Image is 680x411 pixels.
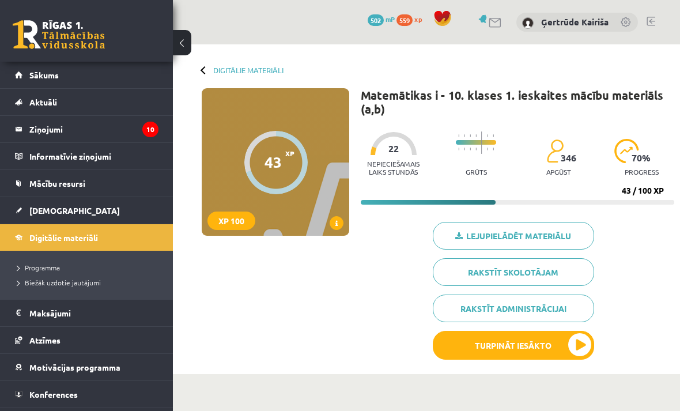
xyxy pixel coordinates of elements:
i: 10 [142,122,158,137]
span: Biežāk uzdotie jautājumi [17,278,101,287]
span: Digitālie materiāli [29,232,98,243]
a: Konferences [15,381,158,408]
a: Aktuāli [15,89,158,115]
img: icon-short-line-57e1e144782c952c97e751825c79c345078a6d821885a25fce030b3d8c18986b.svg [493,148,494,150]
span: 70 % [632,153,651,163]
img: icon-long-line-d9ea69661e0d244f92f715978eff75569469978d946b2353a9bb055b3ed8787d.svg [481,131,482,154]
span: Sākums [29,70,59,80]
a: Rakstīt administrācijai [433,295,594,322]
span: 346 [561,153,576,163]
span: XP [285,149,294,157]
button: Turpināt iesākto [433,331,594,360]
a: Atzīmes [15,327,158,353]
img: students-c634bb4e5e11cddfef0936a35e636f08e4e9abd3cc4e673bd6f9a4125e45ecb1.svg [546,139,563,163]
div: 43 [265,153,282,171]
img: icon-short-line-57e1e144782c952c97e751825c79c345078a6d821885a25fce030b3d8c18986b.svg [470,134,471,137]
span: Mācību resursi [29,178,85,188]
a: Digitālie materiāli [15,224,158,251]
img: icon-short-line-57e1e144782c952c97e751825c79c345078a6d821885a25fce030b3d8c18986b.svg [475,134,477,137]
a: Lejupielādēt materiālu [433,222,594,250]
a: Maksājumi [15,300,158,326]
img: icon-short-line-57e1e144782c952c97e751825c79c345078a6d821885a25fce030b3d8c18986b.svg [464,148,465,150]
a: Mācību resursi [15,170,158,197]
img: icon-short-line-57e1e144782c952c97e751825c79c345078a6d821885a25fce030b3d8c18986b.svg [458,134,459,137]
img: icon-short-line-57e1e144782c952c97e751825c79c345078a6d821885a25fce030b3d8c18986b.svg [464,134,465,137]
a: Ziņojumi10 [15,116,158,142]
legend: Informatīvie ziņojumi [29,143,158,169]
span: [DEMOGRAPHIC_DATA] [29,205,120,216]
a: Digitālie materiāli [213,66,284,74]
img: icon-short-line-57e1e144782c952c97e751825c79c345078a6d821885a25fce030b3d8c18986b.svg [470,148,471,150]
span: xp [414,14,422,24]
a: Informatīvie ziņojumi [15,143,158,169]
h1: Matemātikas i - 10. klases 1. ieskaites mācību materiāls (a,b) [361,88,674,116]
img: icon-short-line-57e1e144782c952c97e751825c79c345078a6d821885a25fce030b3d8c18986b.svg [487,148,488,150]
span: 22 [388,144,399,154]
div: XP 100 [207,212,255,230]
p: progress [625,168,659,176]
img: icon-progress-161ccf0a02000e728c5f80fcf4c31c7af3da0e1684b2b1d7c360e028c24a22f1.svg [614,139,639,163]
img: icon-short-line-57e1e144782c952c97e751825c79c345078a6d821885a25fce030b3d8c18986b.svg [475,148,477,150]
a: Motivācijas programma [15,354,158,380]
img: icon-short-line-57e1e144782c952c97e751825c79c345078a6d821885a25fce030b3d8c18986b.svg [458,148,459,150]
a: Rakstīt skolotājam [433,258,594,286]
p: Grūts [466,168,487,176]
a: Rīgas 1. Tālmācības vidusskola [13,20,105,49]
a: [DEMOGRAPHIC_DATA] [15,197,158,224]
img: icon-short-line-57e1e144782c952c97e751825c79c345078a6d821885a25fce030b3d8c18986b.svg [493,134,494,137]
span: Programma [17,263,60,272]
img: icon-short-line-57e1e144782c952c97e751825c79c345078a6d821885a25fce030b3d8c18986b.svg [487,134,488,137]
span: 502 [368,14,384,26]
img: Ģertrūde Kairiša [522,17,534,29]
a: 559 xp [396,14,428,24]
a: Biežāk uzdotie jautājumi [17,277,161,288]
span: Konferences [29,389,78,399]
legend: Ziņojumi [29,116,158,142]
span: Atzīmes [29,335,61,345]
span: 559 [396,14,413,26]
p: apgūst [546,168,571,176]
a: 502 mP [368,14,395,24]
span: Aktuāli [29,97,57,107]
p: Nepieciešamais laiks stundās [361,160,426,176]
a: Sākums [15,62,158,88]
span: Motivācijas programma [29,362,120,372]
span: mP [386,14,395,24]
a: Ģertrūde Kairiša [541,16,609,28]
a: Programma [17,262,161,273]
legend: Maksājumi [29,300,158,326]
